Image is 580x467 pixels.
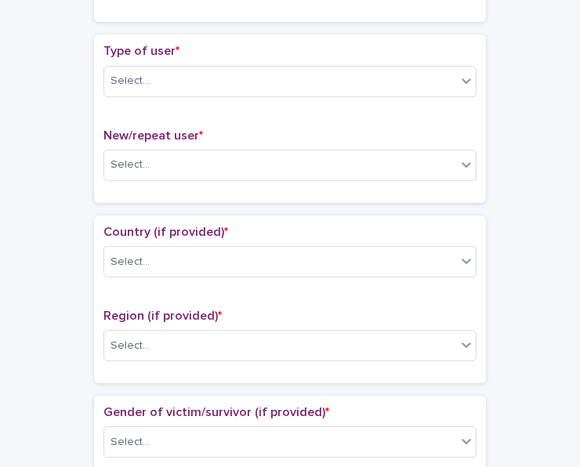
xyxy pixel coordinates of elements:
[103,129,203,142] span: New/repeat user
[111,434,150,451] div: Select...
[111,157,150,173] div: Select...
[111,338,150,354] div: Select...
[111,254,150,270] div: Select...
[111,73,150,89] div: Select...
[103,45,179,57] span: Type of user
[103,406,329,418] span: Gender of victim/survivor (if provided)
[103,310,222,322] span: Region (if provided)
[103,226,228,238] span: Country (if provided)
